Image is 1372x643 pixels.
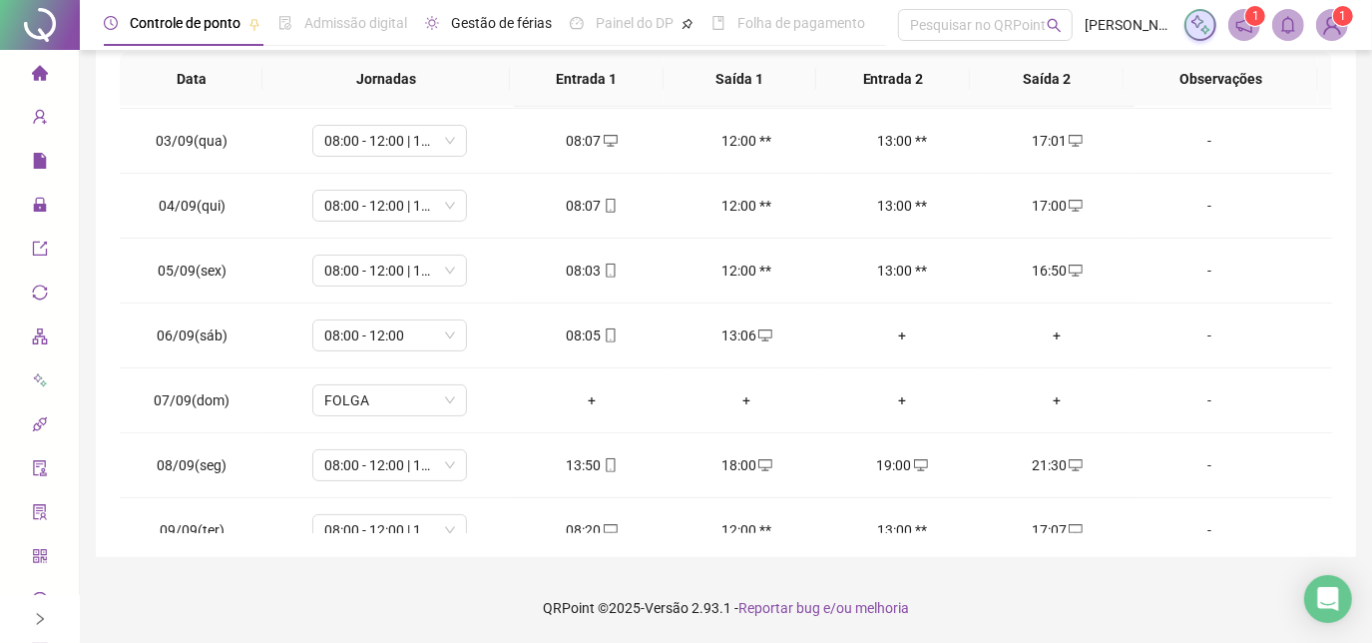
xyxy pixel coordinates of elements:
[32,100,48,140] span: user-add
[530,519,653,541] div: 08:20
[120,52,262,107] th: Data
[1150,195,1268,217] div: -
[104,16,118,30] span: clock-circle
[664,52,817,107] th: Saída 1
[1140,68,1303,90] span: Observações
[602,523,618,537] span: desktop
[32,188,48,228] span: lock
[1150,324,1268,346] div: -
[158,263,227,279] span: 05/09(sex)
[645,600,688,616] span: Versão
[425,16,439,30] span: sun
[1124,52,1319,107] th: Observações
[157,327,228,343] span: 06/09(sáb)
[1047,18,1062,33] span: search
[840,454,963,476] div: 19:00
[1235,16,1253,34] span: notification
[996,260,1119,282] div: 16:50
[156,133,228,149] span: 03/09(qua)
[1150,389,1268,411] div: -
[996,519,1119,541] div: 17:07
[530,195,653,217] div: 08:07
[711,16,725,30] span: book
[157,457,227,473] span: 08/09(seg)
[840,324,963,346] div: +
[816,52,970,107] th: Entrada 2
[1067,458,1083,472] span: desktop
[1150,130,1268,152] div: -
[32,495,48,535] span: solution
[530,130,653,152] div: 08:07
[1189,14,1211,36] img: sparkle-icon.fc2bf0ac1784a2077858766a79e2daf3.svg
[324,256,455,286] span: 08:00 - 12:00 | 13:00 - 17:00
[756,328,772,342] span: desktop
[32,320,48,359] span: apartment
[32,56,48,96] span: home
[1150,454,1268,476] div: -
[32,583,48,623] span: dollar
[996,454,1119,476] div: 21:30
[682,18,693,30] span: pushpin
[154,392,229,408] span: 07/09(dom)
[840,389,963,411] div: +
[262,52,510,107] th: Jornadas
[1317,10,1347,40] img: 80309
[510,52,664,107] th: Entrada 1
[1067,523,1083,537] span: desktop
[1304,575,1352,623] div: Open Intercom Messenger
[324,321,455,350] span: 08:00 - 12:00
[530,324,653,346] div: 08:05
[80,573,1372,643] footer: QRPoint © 2025 - 2.93.1 -
[451,15,552,31] span: Gestão de férias
[1340,9,1347,23] span: 1
[32,276,48,316] span: sync
[160,522,225,538] span: 09/09(ter)
[304,15,407,31] span: Admissão digital
[530,389,653,411] div: +
[738,600,909,616] span: Reportar bug e/ou melhoria
[248,18,260,30] span: pushpin
[32,539,48,579] span: qrcode
[686,324,808,346] div: 13:06
[1333,6,1353,26] sup: Atualize o seu contato no menu Meus Dados
[159,198,226,214] span: 04/09(qui)
[32,232,48,272] span: export
[1067,134,1083,148] span: desktop
[602,328,618,342] span: mobile
[996,130,1119,152] div: 17:01
[130,15,240,31] span: Controle de ponto
[1085,14,1172,36] span: [PERSON_NAME]
[1252,9,1259,23] span: 1
[1067,264,1083,278] span: desktop
[912,458,928,472] span: desktop
[324,191,455,221] span: 08:00 - 12:00 | 13:00 - 17:00
[596,15,674,31] span: Painel do DP
[602,199,618,213] span: mobile
[996,389,1119,411] div: +
[324,385,455,415] span: FOLGA
[602,458,618,472] span: mobile
[756,458,772,472] span: desktop
[324,126,455,156] span: 08:00 - 12:00 | 13:00 - 17:00
[33,612,47,626] span: right
[970,52,1124,107] th: Saída 2
[996,324,1119,346] div: +
[996,195,1119,217] div: 17:00
[324,515,455,545] span: 08:00 - 12:00 | 13:00 - 17:00
[570,16,584,30] span: dashboard
[1245,6,1265,26] sup: 1
[1067,199,1083,213] span: desktop
[1150,260,1268,282] div: -
[1279,16,1297,34] span: bell
[737,15,865,31] span: Folha de pagamento
[1150,519,1268,541] div: -
[530,454,653,476] div: 13:50
[602,134,618,148] span: desktop
[278,16,292,30] span: file-done
[32,451,48,491] span: audit
[530,260,653,282] div: 08:03
[32,144,48,184] span: file
[686,389,808,411] div: +
[686,454,808,476] div: 18:00
[32,407,48,447] span: api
